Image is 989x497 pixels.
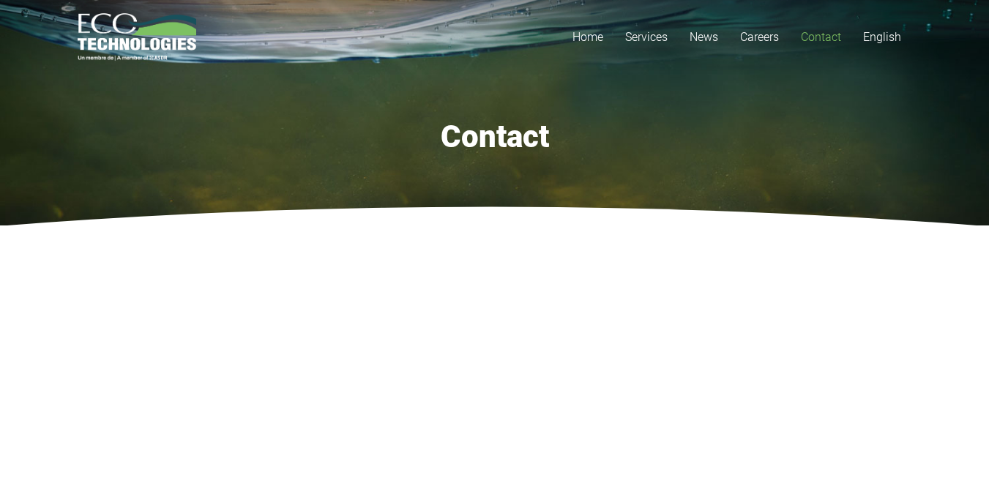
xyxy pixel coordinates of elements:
span: Contact [801,30,841,44]
h1: Contact [78,119,912,155]
span: Careers [740,30,779,44]
span: Services [625,30,668,44]
span: News [690,30,718,44]
span: Home [572,30,603,44]
span: English [863,30,901,44]
a: logo_EcoTech_ASDR_RGB [78,13,197,61]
